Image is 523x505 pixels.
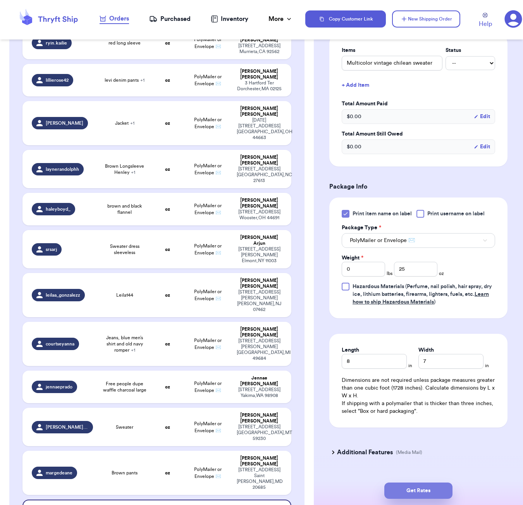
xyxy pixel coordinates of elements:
span: courtseyanna [46,341,74,347]
span: PolyMailer or Envelope ✉️ [194,338,222,350]
span: brown and black flannel [102,203,147,215]
strong: oz [165,41,170,45]
span: + 1 [131,348,135,352]
div: [STREET_ADDRESS] Wooster , OH 44691 [237,209,282,221]
button: Copy Customer Link [305,10,386,27]
span: (Perfume, nail polish, hair spray, dry ice, lithium batteries, firearms, lighters, fuels, etc. ) [353,284,492,305]
a: Purchased [149,14,191,24]
span: PolyMailer or Envelope ✉️ [194,244,222,255]
label: Package Type [342,224,381,232]
span: Print username on label [427,210,485,218]
span: levi denim pants [105,77,145,83]
div: [DATE][STREET_ADDRESS] [GEOGRAPHIC_DATA] , OH 44663 [237,117,282,141]
button: Edit [474,143,490,151]
span: $ 0.00 [347,113,361,120]
label: Items [342,46,442,54]
span: laynerandolphh [46,166,79,172]
strong: oz [165,342,170,346]
h3: Package Info [329,182,508,191]
button: New Shipping Order [392,10,460,27]
span: PolyMailer or Envelope ✉️ [194,163,222,175]
span: PolyMailer or Envelope ✉️ [194,467,222,479]
button: + Add Item [339,77,498,94]
strong: oz [165,121,170,125]
button: Edit [474,113,490,120]
span: + 1 [130,121,134,125]
div: [PERSON_NAME] [PERSON_NAME] [237,326,282,338]
strong: oz [165,78,170,82]
span: PolyMailer or Envelope ✉️ [194,381,222,393]
span: Jacket [115,120,134,126]
div: [STREET_ADDRESS][PERSON_NAME] [GEOGRAPHIC_DATA] , MI 49684 [237,338,282,361]
span: Brown pants [112,470,138,476]
strong: oz [165,167,170,172]
div: Dimensions are not required unless package measures greater than one cubic foot (1728 inches). Ca... [342,376,495,415]
span: PolyMailer or Envelope ✉️ [350,237,415,244]
strong: oz [165,385,170,389]
div: [STREET_ADDRESS][PERSON_NAME] Elmont , NY 11003 [237,246,282,264]
span: red long sleeve [108,40,141,46]
strong: oz [165,207,170,211]
div: [PERSON_NAME] [PERSON_NAME] [237,69,282,80]
label: Width [418,346,434,354]
span: Brown Longsleeve Henley [102,163,147,175]
div: [STREET_ADDRESS] Murrieta , CA 92562 [237,43,282,55]
span: Hazardous Materials [353,284,404,289]
span: Help [479,19,492,29]
span: srsarj [46,246,57,252]
a: Orders [100,14,129,24]
p: If shipping with a polymailer that is thicker than three inches, select "Box or hard packaging". [342,400,495,415]
span: Free people dupe waffle charcoal large [102,381,147,393]
span: PolyMailer or Envelope ✉️ [194,117,222,129]
div: [PERSON_NAME] [PERSON_NAME] [237,198,282,209]
div: [PERSON_NAME] [PERSON_NAME] [237,455,282,467]
span: jennaeprado [46,384,72,390]
span: + 1 [140,78,145,82]
strong: oz [165,293,170,297]
label: Length [342,346,359,354]
div: [STREET_ADDRESS] [GEOGRAPHIC_DATA] , MT 59230 [237,424,282,441]
div: [PERSON_NAME] [PERSON_NAME] [237,412,282,424]
div: [STREET_ADDRESS] Yakima , WA 98908 [237,387,282,399]
label: Total Amount Still Owed [342,130,495,138]
strong: oz [165,247,170,252]
strong: oz [165,425,170,429]
div: [STREET_ADDRESS] [GEOGRAPHIC_DATA] , NC 27613 [237,166,282,184]
span: leilaa_gonzalezz [46,292,80,298]
div: [PERSON_NAME] Arjun [237,235,282,246]
button: PolyMailer or Envelope ✉️ [342,233,495,248]
div: [PERSON_NAME] [PERSON_NAME] [237,106,282,117]
span: margedeane [46,470,72,476]
span: PolyMailer or Envelope ✉️ [194,74,222,86]
span: in [485,362,489,369]
span: ryin.kailie [46,40,67,46]
span: Leila144 [116,292,133,298]
strong: oz [165,471,170,475]
span: $ 0.00 [347,143,361,151]
div: [STREET_ADDRESS][PERSON_NAME] [PERSON_NAME] , NJ 07462 [237,289,282,313]
div: More [268,14,293,24]
span: Sweater dress sleeveless [102,243,147,256]
span: lbs [387,270,392,277]
span: oz [439,270,444,277]
span: PolyMailer or Envelope ✉️ [194,421,222,433]
label: Status [446,46,495,54]
span: PolyMailer or Envelope ✉️ [194,289,222,301]
span: lillierose42 [46,77,69,83]
button: Get Rates [384,483,452,499]
span: + 1 [131,170,135,175]
span: PolyMailer or Envelope ✉️ [194,203,222,215]
div: [PERSON_NAME] [PERSON_NAME] [237,155,282,166]
div: Orders [100,14,129,23]
span: [PERSON_NAME].[PERSON_NAME] [46,424,88,430]
a: Help [479,13,492,29]
div: Jennae [PERSON_NAME] [237,375,282,387]
span: in [408,362,412,369]
span: Sweater [116,424,133,430]
label: Total Amount Paid [342,100,495,108]
div: [STREET_ADDRESS] Saint [PERSON_NAME] , MD 20685 [237,467,282,490]
a: Inventory [211,14,248,24]
div: [PERSON_NAME] [PERSON_NAME] [237,278,282,289]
